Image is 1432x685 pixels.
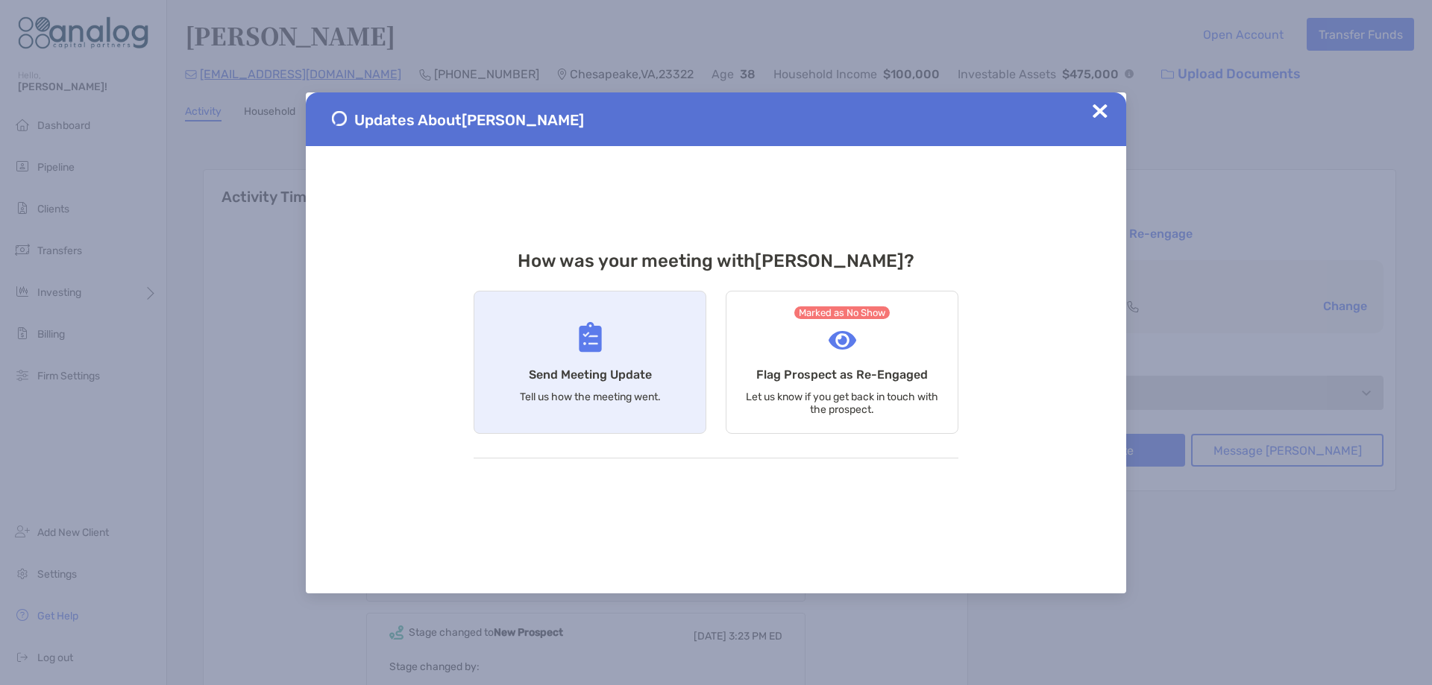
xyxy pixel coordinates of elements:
[474,250,958,271] h3: How was your meeting with [PERSON_NAME] ?
[520,391,661,403] p: Tell us how the meeting went.
[332,111,347,126] img: Send Meeting Update 1
[745,391,939,416] p: Let us know if you get back in touch with the prospect.
[354,111,584,129] span: Updates About [PERSON_NAME]
[1093,104,1108,119] img: Close Updates Zoe
[529,367,652,382] h4: Send Meeting Update
[579,322,602,353] img: Send Meeting Update
[794,306,891,319] span: Marked as No Show
[829,331,856,350] img: Flag Prospect as Re-Engaged
[756,367,928,382] h4: Flag Prospect as Re-Engaged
